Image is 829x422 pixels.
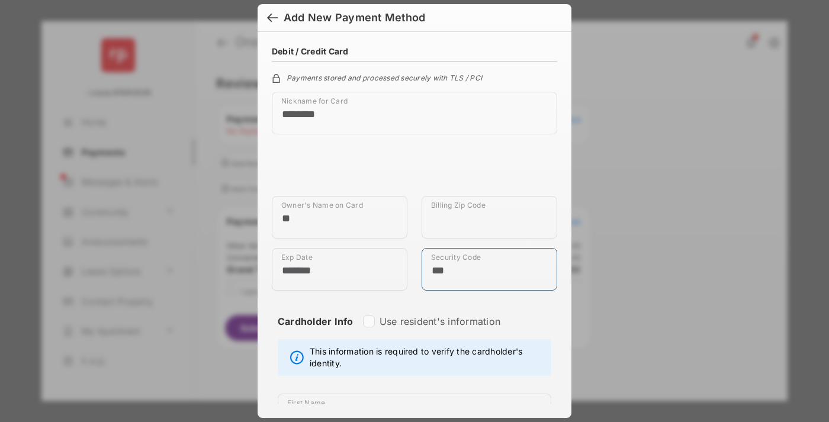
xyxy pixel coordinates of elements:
label: Use resident's information [380,315,500,327]
span: This information is required to verify the cardholder's identity. [310,346,545,369]
h4: Debit / Credit Card [272,46,349,56]
strong: Cardholder Info [278,315,354,349]
div: Add New Payment Method [284,11,425,24]
div: Payments stored and processed securely with TLS / PCI [272,72,557,82]
iframe: Credit card field [272,144,557,196]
